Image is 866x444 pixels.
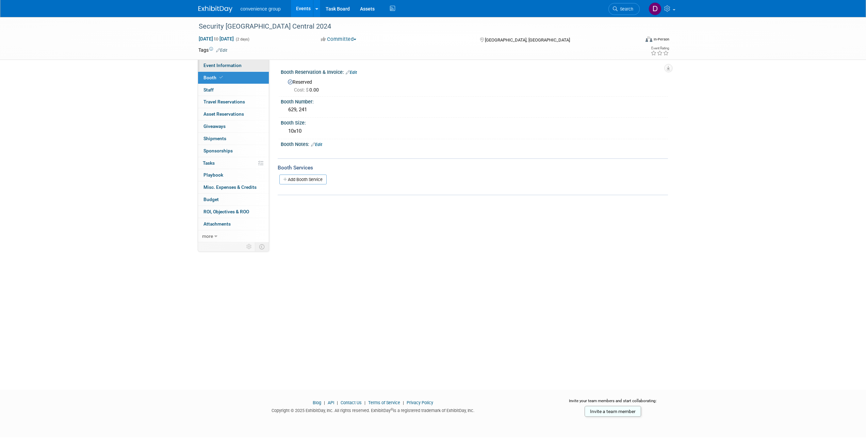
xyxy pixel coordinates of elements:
[322,400,327,405] span: |
[241,6,281,12] span: convenience group
[401,400,406,405] span: |
[485,37,570,43] span: [GEOGRAPHIC_DATA], [GEOGRAPHIC_DATA]
[391,408,393,411] sup: ®
[198,36,234,42] span: [DATE] [DATE]
[286,104,663,115] div: 629, 241
[235,37,249,42] span: (2 days)
[203,75,224,80] span: Booth
[198,157,269,169] a: Tasks
[585,406,641,417] a: Invite a team member
[653,37,669,42] div: In-Person
[203,160,215,166] span: Tasks
[608,3,640,15] a: Search
[196,20,630,33] div: Security [GEOGRAPHIC_DATA] Central 2024
[600,35,670,46] div: Event Format
[243,242,255,251] td: Personalize Event Tab Strip
[203,197,219,202] span: Budget
[203,63,242,68] span: Event Information
[313,400,321,405] a: Blog
[203,209,249,214] span: ROI, Objectives & ROO
[281,97,668,105] div: Booth Number:
[198,230,269,242] a: more
[294,87,322,93] span: 0.00
[198,60,269,71] a: Event Information
[203,136,226,141] span: Shipments
[335,400,340,405] span: |
[198,96,269,108] a: Travel Reservations
[219,76,223,79] i: Booth reservation complete
[281,67,668,76] div: Booth Reservation & Invoice:
[294,87,309,93] span: Cost: $
[651,47,669,50] div: Event Rating
[278,164,668,171] div: Booth Services
[198,133,269,145] a: Shipments
[318,36,359,43] button: Committed
[203,87,214,93] span: Staff
[279,175,327,184] a: Add Booth Service
[646,36,652,42] img: Format-Inperson.png
[198,218,269,230] a: Attachments
[198,194,269,205] a: Budget
[216,48,227,53] a: Edit
[198,181,269,193] a: Misc. Expenses & Credits
[203,99,245,104] span: Travel Reservations
[198,108,269,120] a: Asset Reservations
[286,126,663,136] div: 10x10
[407,400,433,405] a: Privacy Policy
[328,400,334,405] a: API
[649,2,661,15] img: Diego Boechat
[198,169,269,181] a: Playbook
[363,400,367,405] span: |
[311,142,322,147] a: Edit
[213,36,219,42] span: to
[618,6,633,12] span: Search
[346,70,357,75] a: Edit
[198,47,227,53] td: Tags
[203,172,223,178] span: Playbook
[341,400,362,405] a: Contact Us
[203,184,257,190] span: Misc. Expenses & Credits
[255,242,269,251] td: Toggle Event Tabs
[203,148,233,153] span: Sponsorships
[281,118,668,126] div: Booth Size:
[198,206,269,218] a: ROI, Objectives & ROO
[203,124,226,129] span: Giveaways
[203,221,231,227] span: Attachments
[198,120,269,132] a: Giveaways
[198,6,232,13] img: ExhibitDay
[368,400,400,405] a: Terms of Service
[558,398,668,408] div: Invite your team members and start collaborating:
[202,233,213,239] span: more
[286,77,663,93] div: Reserved
[203,111,244,117] span: Asset Reservations
[281,139,668,148] div: Booth Notes:
[198,72,269,84] a: Booth
[198,406,548,414] div: Copyright © 2025 ExhibitDay, Inc. All rights reserved. ExhibitDay is a registered trademark of Ex...
[198,145,269,157] a: Sponsorships
[198,84,269,96] a: Staff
